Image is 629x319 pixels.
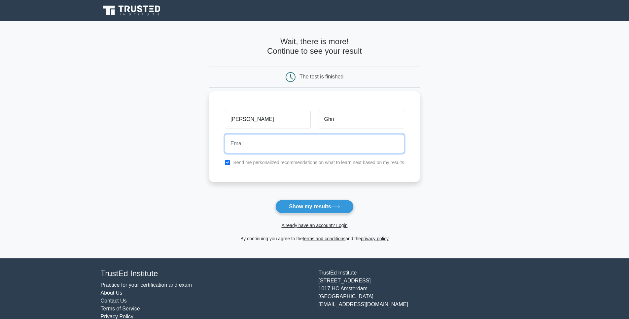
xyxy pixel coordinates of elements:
[319,110,404,129] input: Last name
[275,200,353,214] button: Show my results
[361,236,389,241] a: privacy policy
[233,160,404,165] label: Send me personalized recommendations on what to learn next based on my results
[101,290,122,296] a: About Us
[281,223,347,228] a: Already have an account? Login
[303,236,345,241] a: terms and conditions
[101,282,192,288] a: Practice for your certification and exam
[209,37,420,56] h4: Wait, there is more! Continue to see your result
[299,74,343,79] div: The test is finished
[101,269,311,278] h4: TrustEd Institute
[101,306,140,311] a: Terms of Service
[205,235,424,243] div: By continuing you agree to the and the
[101,298,127,304] a: Contact Us
[225,134,404,153] input: Email
[225,110,310,129] input: First name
